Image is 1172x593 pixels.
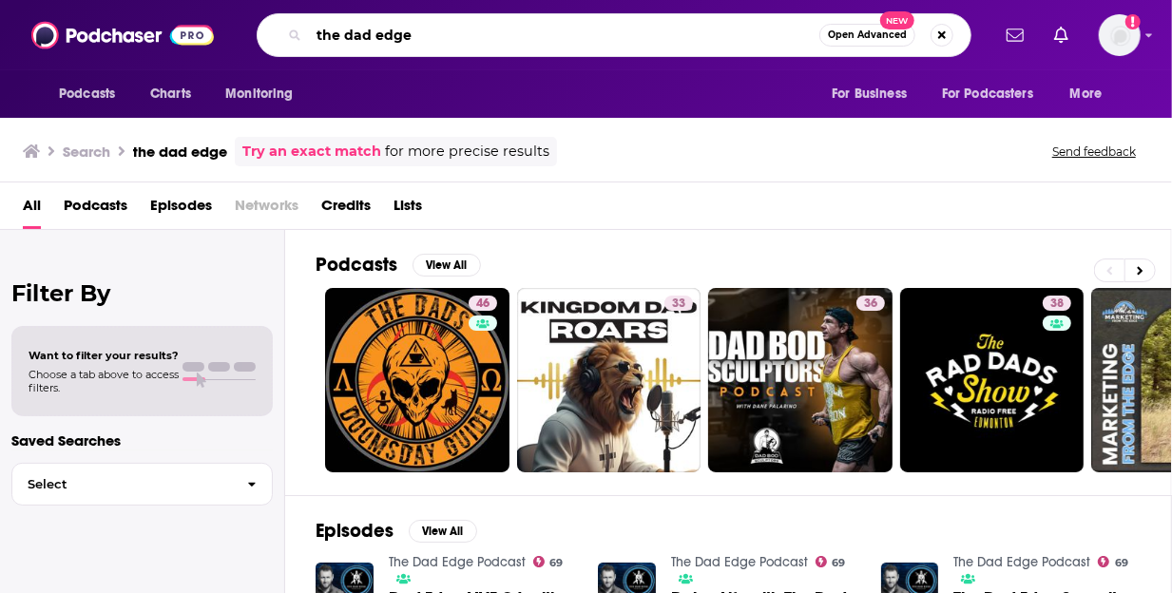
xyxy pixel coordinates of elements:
a: The Dad Edge Podcast [671,554,808,570]
a: PodcastsView All [316,253,481,277]
h3: Search [63,143,110,161]
a: Show notifications dropdown [999,19,1031,51]
a: 36 [708,288,893,472]
a: 36 [856,296,885,311]
a: 33 [517,288,701,472]
div: Search podcasts, credits, & more... [257,13,971,57]
a: 69 [533,556,564,567]
a: Lists [394,190,422,229]
input: Search podcasts, credits, & more... [309,20,819,50]
a: All [23,190,41,229]
h3: the dad edge [133,143,227,161]
button: View All [413,254,481,277]
img: User Profile [1099,14,1141,56]
a: Credits [321,190,371,229]
button: Open AdvancedNew [819,24,915,47]
button: open menu [818,76,931,112]
img: Podchaser - Follow, Share and Rate Podcasts [31,17,214,53]
span: Monitoring [225,81,293,107]
span: More [1070,81,1103,107]
span: New [880,11,914,29]
span: 69 [549,559,563,567]
span: Charts [150,81,191,107]
span: Choose a tab above to access filters. [29,368,179,394]
a: 33 [664,296,693,311]
span: Open Advanced [828,30,907,40]
p: Saved Searches [11,431,273,450]
button: open menu [930,76,1061,112]
a: 69 [1098,556,1128,567]
button: open menu [46,76,140,112]
button: Show profile menu [1099,14,1141,56]
h2: Filter By [11,279,273,307]
span: 36 [864,295,877,314]
a: The Dad Edge Podcast [389,554,526,570]
button: Select [11,463,273,506]
a: Show notifications dropdown [1047,19,1076,51]
span: Podcasts [59,81,115,107]
span: 38 [1050,295,1064,314]
a: 38 [1043,296,1071,311]
span: Networks [235,190,298,229]
a: 46 [469,296,497,311]
span: Want to filter your results? [29,349,179,362]
a: Podcasts [64,190,127,229]
span: For Podcasters [942,81,1033,107]
a: Charts [138,76,202,112]
button: Send feedback [1047,143,1142,160]
svg: Add a profile image [1125,14,1141,29]
span: For Business [832,81,907,107]
a: The Dad Edge Podcast [953,554,1090,570]
a: 46 [325,288,509,472]
h2: Podcasts [316,253,397,277]
button: View All [409,520,477,543]
span: 33 [672,295,685,314]
span: for more precise results [385,141,549,163]
a: EpisodesView All [316,519,477,543]
button: open menu [212,76,317,112]
button: open menu [1057,76,1126,112]
a: 38 [900,288,1085,472]
span: 69 [1115,559,1128,567]
a: Episodes [150,190,212,229]
span: Logged in as CaveHenricks [1099,14,1141,56]
span: 46 [476,295,490,314]
span: 69 [833,559,846,567]
span: Select [12,478,232,490]
a: Try an exact match [242,141,381,163]
a: 69 [816,556,846,567]
h2: Episodes [316,519,394,543]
